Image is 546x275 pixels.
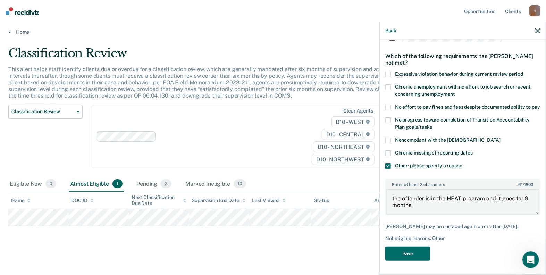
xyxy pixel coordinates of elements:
[386,189,539,215] textarea: the offender is in the HEAT program and it goes for 9 months.
[11,109,74,115] span: Classification Review
[8,176,58,192] div: Eligible Now
[314,198,329,203] div: Status
[529,5,540,16] div: H
[518,182,533,187] span: / 1600
[112,179,123,188] span: 1
[395,71,523,77] span: Excessive violation behavior during current review period
[45,179,56,188] span: 0
[313,141,374,152] span: D10 - NORTHEAST
[69,176,124,192] div: Almost Eligible
[374,198,407,203] div: Assigned to
[8,66,418,99] p: This alert helps staff identify clients due or overdue for a classification review, which are gen...
[386,180,539,187] label: Enter at least 3 characters
[11,198,31,203] div: Name
[385,47,540,72] div: Which of the following requirements has [PERSON_NAME] not met?
[331,116,375,127] span: D10 - WEST
[8,46,418,66] div: Classification Review
[395,84,532,97] span: Chronic unemployment with no effort to job search or recent, concerning unemployment
[385,28,396,34] button: Back
[252,198,286,203] div: Last Viewed
[6,7,39,15] img: Recidiviz
[395,150,473,156] span: Chronic missing of reporting dates
[322,129,375,140] span: D10 - CENTRAL
[343,108,373,114] div: Clear agents
[395,137,501,143] span: Noncompliant with the [DEMOGRAPHIC_DATA]
[395,163,462,168] span: Other: please specify a reason
[135,176,173,192] div: Pending
[395,117,530,130] span: No progress toward completion of Transition Accountability Plan goals/tasks
[518,182,523,187] span: 61
[522,251,539,268] iframe: Intercom live chat
[132,194,186,206] div: Next Classification Due Date
[385,224,540,230] div: [PERSON_NAME] may be surfaced again on or after [DATE].
[385,235,540,241] div: Not eligible reasons: Other
[161,179,171,188] span: 2
[192,198,246,203] div: Supervision End Date
[385,247,430,261] button: Save
[72,198,94,203] div: DOC ID
[395,104,540,110] span: No effort to pay fines and fees despite documented ability to pay
[184,176,247,192] div: Marked Ineligible
[312,154,374,165] span: D10 - NORTHWEST
[8,29,538,35] a: Home
[234,179,246,188] span: 10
